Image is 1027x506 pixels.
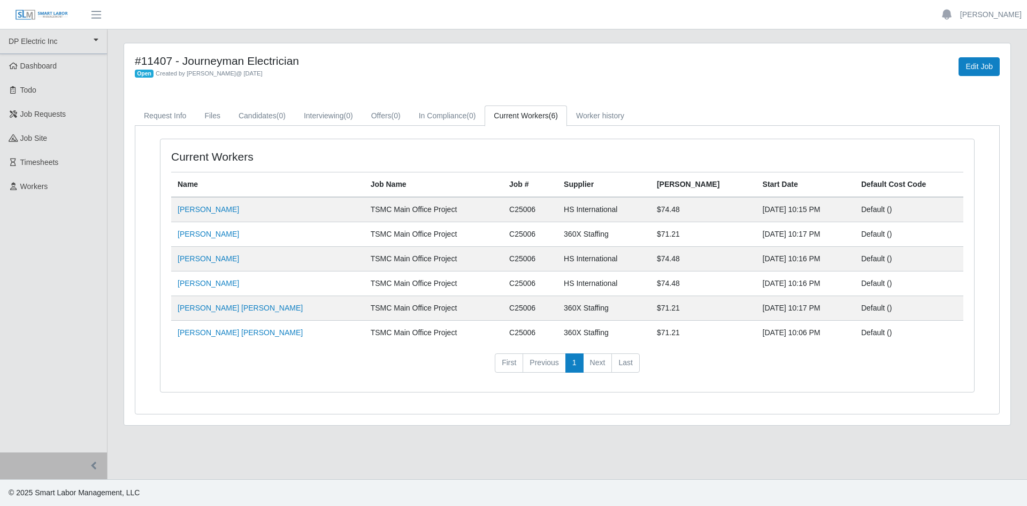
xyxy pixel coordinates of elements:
[650,296,756,321] td: $71.21
[855,222,963,247] td: Default ()
[650,247,756,271] td: $74.48
[364,172,503,198] th: Job Name
[855,197,963,222] td: Default ()
[960,9,1022,20] a: [PERSON_NAME]
[171,150,492,163] h4: Current Workers
[135,54,633,67] h4: #11407 - Journeyman Electrician
[650,172,756,198] th: [PERSON_NAME]
[20,110,66,118] span: Job Requests
[135,70,154,78] span: Open
[410,105,485,126] a: In Compliance
[855,296,963,321] td: Default ()
[392,111,401,120] span: (0)
[503,296,557,321] td: C25006
[557,222,650,247] td: 360X Staffing
[756,271,855,296] td: [DATE] 10:16 PM
[756,247,855,271] td: [DATE] 10:16 PM
[295,105,362,126] a: Interviewing
[549,111,558,120] span: (6)
[364,271,503,296] td: TSMC Main Office Project
[178,205,239,214] a: [PERSON_NAME]
[503,321,557,345] td: C25006
[15,9,68,21] img: SLM Logo
[362,105,410,126] a: Offers
[178,254,239,263] a: [PERSON_NAME]
[959,57,1000,76] a: Edit Job
[557,172,650,198] th: Supplier
[567,105,633,126] a: Worker history
[503,172,557,198] th: Job #
[756,321,855,345] td: [DATE] 10:06 PM
[171,353,963,381] nav: pagination
[855,271,963,296] td: Default ()
[756,197,855,222] td: [DATE] 10:15 PM
[178,304,303,312] a: [PERSON_NAME] [PERSON_NAME]
[364,247,503,271] td: TSMC Main Office Project
[178,230,239,238] a: [PERSON_NAME]
[178,328,303,337] a: [PERSON_NAME] [PERSON_NAME]
[855,247,963,271] td: Default ()
[557,247,650,271] td: HS International
[178,279,239,288] a: [PERSON_NAME]
[756,172,855,198] th: Start Date
[650,271,756,296] td: $74.48
[364,197,503,222] td: TSMC Main Office Project
[485,105,567,126] a: Current Workers
[20,86,36,94] span: Todo
[756,222,855,247] td: [DATE] 10:17 PM
[503,271,557,296] td: C25006
[557,296,650,321] td: 360X Staffing
[364,321,503,345] td: TSMC Main Office Project
[503,222,557,247] td: C25006
[855,321,963,345] td: Default ()
[195,105,229,126] a: Files
[756,296,855,321] td: [DATE] 10:17 PM
[557,321,650,345] td: 360X Staffing
[171,172,364,198] th: Name
[229,105,295,126] a: Candidates
[344,111,353,120] span: (0)
[20,182,48,191] span: Workers
[156,70,263,77] span: Created by [PERSON_NAME] @ [DATE]
[565,353,584,373] a: 1
[855,172,963,198] th: Default Cost Code
[20,134,48,142] span: job site
[364,222,503,247] td: TSMC Main Office Project
[9,488,140,497] span: © 2025 Smart Labor Management, LLC
[557,197,650,222] td: HS International
[20,62,57,70] span: Dashboard
[20,158,59,167] span: Timesheets
[650,197,756,222] td: $74.48
[364,296,503,321] td: TSMC Main Office Project
[135,105,195,126] a: Request Info
[557,271,650,296] td: HS International
[650,321,756,345] td: $71.21
[277,111,286,120] span: (0)
[466,111,476,120] span: (0)
[503,197,557,222] td: C25006
[650,222,756,247] td: $71.21
[503,247,557,271] td: C25006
